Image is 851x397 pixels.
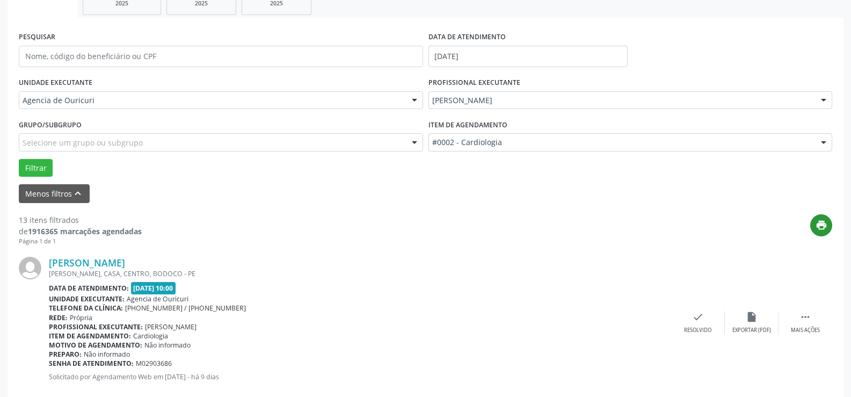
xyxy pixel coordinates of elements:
[127,294,188,304] span: Agencia de Ouricuri
[19,257,41,279] img: img
[19,117,82,133] label: Grupo/Subgrupo
[746,311,758,323] i: insert_drive_file
[23,95,401,106] span: Agencia de Ouricuri
[19,29,55,46] label: PESQUISAR
[19,46,423,67] input: Nome, código do beneficiário ou CPF
[49,313,68,322] b: Rede:
[432,95,811,106] span: [PERSON_NAME]
[19,226,142,237] div: de
[28,226,142,236] strong: 1916365 marcações agendadas
[145,322,197,331] span: [PERSON_NAME]
[428,117,507,133] label: Item de agendamento
[428,29,506,46] label: DATA DE ATENDIMENTO
[72,187,84,199] i: keyboard_arrow_up
[49,284,129,293] b: Data de atendimento:
[428,46,628,67] input: Selecione um intervalo
[49,331,131,341] b: Item de agendamento:
[133,331,168,341] span: Cardiologia
[810,214,832,236] button: print
[816,219,827,231] i: print
[799,311,811,323] i: 
[49,372,671,381] p: Solicitado por Agendamento Web em [DATE] - há 9 dias
[432,137,811,148] span: #0002 - Cardiologia
[684,327,711,334] div: Resolvido
[791,327,820,334] div: Mais ações
[70,313,92,322] span: Própria
[428,75,520,91] label: PROFISSIONAL EXECUTANTE
[144,341,191,350] span: Não informado
[19,214,142,226] div: 13 itens filtrados
[19,184,90,203] button: Menos filtroskeyboard_arrow_up
[49,269,671,278] div: [PERSON_NAME], CASA, CENTRO, BODOCO - PE
[49,304,123,313] b: Telefone da clínica:
[49,350,82,359] b: Preparo:
[23,137,143,148] span: Selecione um grupo ou subgrupo
[19,159,53,177] button: Filtrar
[19,237,142,246] div: Página 1 de 1
[49,294,125,304] b: Unidade executante:
[136,359,172,368] span: M02903686
[49,257,125,269] a: [PERSON_NAME]
[732,327,771,334] div: Exportar (PDF)
[49,341,142,350] b: Motivo de agendamento:
[692,311,704,323] i: check
[49,359,134,368] b: Senha de atendimento:
[19,75,92,91] label: UNIDADE EXECUTANTE
[125,304,246,313] span: [PHONE_NUMBER] / [PHONE_NUMBER]
[131,282,176,294] span: [DATE] 10:00
[49,322,143,331] b: Profissional executante:
[84,350,130,359] span: Não informado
